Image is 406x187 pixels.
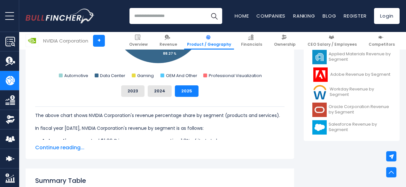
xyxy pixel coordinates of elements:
[187,42,231,47] span: Product / Geography
[157,32,180,50] a: Revenue
[93,35,105,47] a: +
[308,119,395,136] a: Salesforce Revenue by Segment
[238,32,265,50] a: Financials
[308,66,395,83] a: Adobe Revenue by Segment
[305,32,360,50] a: CEO Salary / Employees
[308,101,395,119] a: Oracle Corporation Revenue by Segment
[312,67,328,82] img: ADBE logo
[312,103,327,117] img: ORCL logo
[344,12,366,19] a: Register
[274,42,296,47] span: Ownership
[330,72,390,77] span: Adobe Revenue by Segment
[35,137,285,145] li: generated $1.69 B in revenue, representing 1.3% of its total revenue.
[100,73,125,79] text: Data Center
[43,37,88,44] div: NVIDIA Corporation
[374,8,400,24] a: Login
[35,112,285,119] p: The above chart shows NVIDIA Corporation's revenue percentage share by segment (products and serv...
[175,85,199,97] button: 2025
[64,73,88,79] text: Automotive
[206,8,222,24] button: Search
[26,35,38,47] img: NVDA logo
[369,42,395,47] span: Competitors
[329,51,391,62] span: Applied Materials Revenue by Segment
[293,12,315,19] a: Ranking
[256,12,285,19] a: Companies
[308,42,357,47] span: CEO Salary / Employees
[330,87,391,97] span: Workday Revenue by Segment
[35,124,285,132] p: In fiscal year [DATE], NVIDIA Corporation's revenue by segment is as follows:
[137,73,154,79] text: Gaming
[126,32,151,50] a: Overview
[26,9,95,23] img: Bullfincher logo
[308,48,395,66] a: Applied Materials Revenue by Segment
[312,50,327,64] img: AMAT logo
[121,85,144,97] button: 2023
[366,32,398,50] a: Competitors
[323,12,336,19] a: Blog
[160,42,177,47] span: Revenue
[312,120,327,135] img: CRM logo
[5,115,15,124] img: Ownership
[241,42,262,47] span: Financials
[329,122,391,133] span: Salesforce Revenue by Segment
[163,51,176,56] tspan: 88.27 %
[166,73,197,79] text: OEM And Other
[329,104,391,115] span: Oracle Corporation Revenue by Segment
[129,42,148,47] span: Overview
[148,85,172,97] button: 2024
[35,144,285,152] span: Continue reading...
[35,176,285,185] h2: Summary Table
[308,83,395,101] a: Workday Revenue by Segment
[26,9,94,23] a: Go to homepage
[42,137,73,144] b: Automotive
[209,73,262,79] text: Professional Visualization
[312,85,328,99] img: WDAY logo
[235,12,249,19] a: Home
[271,32,299,50] a: Ownership
[184,32,234,50] a: Product / Geography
